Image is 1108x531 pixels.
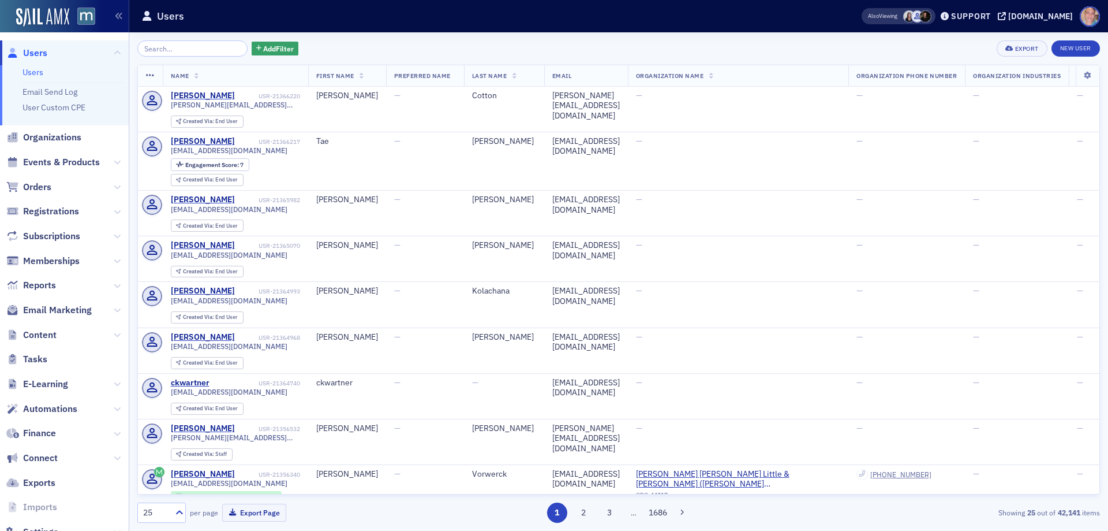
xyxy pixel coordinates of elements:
[171,342,287,351] span: [EMAIL_ADDRESS][DOMAIN_NAME]
[263,43,294,54] span: Add Filter
[394,332,400,342] span: —
[23,87,77,97] a: Email Send Log
[171,332,235,343] a: [PERSON_NAME]
[6,403,77,415] a: Automations
[394,194,400,205] span: —
[23,255,80,268] span: Memberships
[973,377,979,388] span: —
[183,117,215,125] span: Created Via :
[171,433,300,442] span: [PERSON_NAME][EMAIL_ADDRESS][DOMAIN_NAME]
[973,240,979,250] span: —
[171,240,235,251] div: [PERSON_NAME]
[636,136,642,146] span: —
[171,424,235,434] a: [PERSON_NAME]
[171,286,235,296] div: [PERSON_NAME]
[23,304,92,317] span: Email Marketing
[472,469,536,480] div: Vorwerck
[648,503,668,523] button: 1686
[23,378,68,391] span: E-Learning
[23,181,51,194] span: Orders
[237,288,300,295] div: USR-21364993
[472,240,536,251] div: [PERSON_NAME]
[472,286,536,296] div: Kolachana
[394,423,400,433] span: —
[1077,423,1083,433] span: —
[23,403,77,415] span: Automations
[252,42,299,56] button: AddFilter
[183,269,238,275] div: End User
[171,479,287,488] span: [EMAIL_ADDRESS][DOMAIN_NAME]
[23,279,56,292] span: Reports
[185,161,240,169] span: Engagement Score :
[472,195,536,205] div: [PERSON_NAME]
[973,90,979,101] span: —
[552,332,620,352] div: [EMAIL_ADDRESS][DOMAIN_NAME]
[951,11,991,21] div: Support
[23,102,85,113] a: User Custom CPE
[636,491,841,503] div: ORG-44217
[856,136,863,146] span: —
[171,174,244,186] div: Created Via: End User
[23,205,79,218] span: Registrations
[1055,507,1082,518] strong: 42,141
[171,403,244,415] div: Created Via: End User
[171,266,244,278] div: Created Via: End User
[237,425,300,433] div: USR-21356532
[1015,46,1039,52] div: Export
[6,131,81,144] a: Organizations
[997,40,1047,57] button: Export
[211,380,300,387] div: USR-21364740
[1077,136,1083,146] span: —
[77,8,95,25] img: SailAMX
[6,255,80,268] a: Memberships
[171,101,300,109] span: [PERSON_NAME][EMAIL_ADDRESS][DOMAIN_NAME]
[856,240,863,250] span: —
[552,91,620,121] div: [PERSON_NAME][EMAIL_ADDRESS][DOMAIN_NAME]
[636,423,642,433] span: —
[6,378,68,391] a: E-Learning
[69,8,95,27] a: View Homepage
[23,427,56,440] span: Finance
[316,424,378,434] div: [PERSON_NAME]
[171,158,249,171] div: Engagement Score: 7
[787,507,1100,518] div: Showing out of items
[241,493,277,501] span: CPA Member
[185,162,244,168] div: 7
[552,378,620,398] div: [EMAIL_ADDRESS][DOMAIN_NAME]
[183,404,215,412] span: Created Via :
[552,286,620,306] div: [EMAIL_ADDRESS][DOMAIN_NAME]
[316,240,378,251] div: [PERSON_NAME]
[6,181,51,194] a: Orders
[175,493,276,500] a: Active (Paid by Org) CPA Member
[171,388,287,396] span: [EMAIL_ADDRESS][DOMAIN_NAME]
[183,176,215,183] span: Created Via :
[183,313,215,321] span: Created Via :
[316,136,378,147] div: Tae
[870,470,931,479] a: [PHONE_NUMBER]
[184,493,241,501] span: Active (Paid by Org)
[6,353,47,366] a: Tasks
[137,40,248,57] input: Search…
[16,8,69,27] a: SailAMX
[552,469,620,489] div: [EMAIL_ADDRESS][DOMAIN_NAME]
[472,424,536,434] div: [PERSON_NAME]
[6,329,57,341] a: Content
[183,451,227,458] div: Staff
[143,507,169,519] div: 25
[316,91,378,101] div: [PERSON_NAME]
[171,91,235,101] a: [PERSON_NAME]
[552,72,572,80] span: Email
[903,10,915,23] span: Kelly Brown
[23,156,100,169] span: Events & Products
[1080,6,1100,27] span: Profile
[1077,285,1083,296] span: —
[171,378,209,388] div: ckwartner
[171,136,235,147] div: [PERSON_NAME]
[973,136,979,146] span: —
[600,503,620,523] button: 3
[171,146,287,155] span: [EMAIL_ADDRESS][DOMAIN_NAME]
[636,240,642,250] span: —
[973,332,979,342] span: —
